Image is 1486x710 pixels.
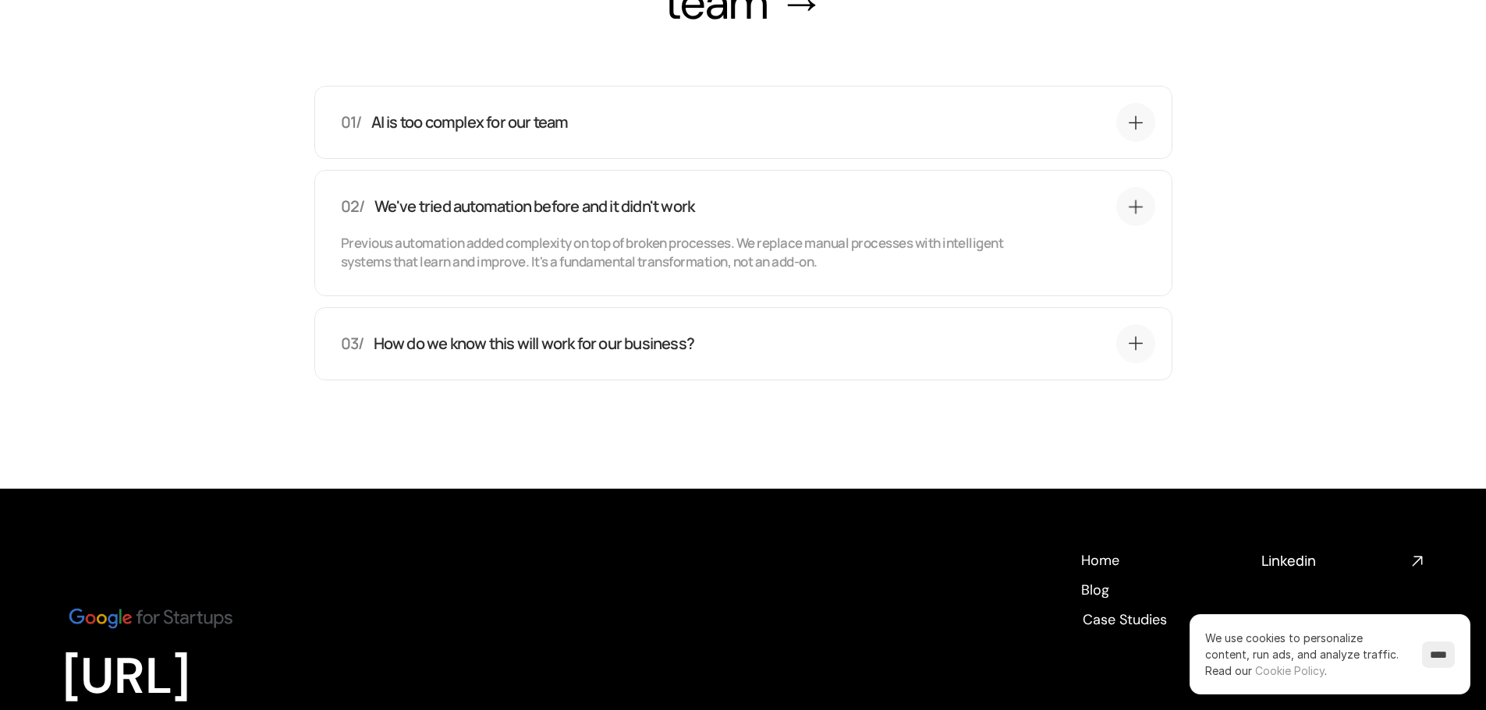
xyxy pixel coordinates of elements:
[1083,610,1167,630] p: Case Studies
[341,332,364,354] p: 03/
[341,111,362,133] p: 01/
[1205,630,1406,679] p: We use cookies to personalize content, run ads, and analyze traffic.
[1261,551,1405,570] h4: Linkedin
[1205,664,1327,677] span: Read our .
[62,647,491,707] p: [URL]
[1255,664,1325,677] a: Cookie Policy
[373,332,693,354] p: How do we know this will work for our business?
[1081,551,1119,570] p: Home
[1081,581,1109,600] p: Blog
[374,196,694,217] p: We've tried automation before and it didn't work
[1261,551,1424,570] a: Linkedin
[371,111,568,133] p: AI is too complex for our team
[341,196,365,217] p: 02/
[1080,551,1120,568] a: Home
[1080,610,1169,627] a: Case Studies
[1261,551,1424,570] nav: Social media links
[1080,551,1243,627] nav: Footer navigation
[1080,581,1109,598] a: Blog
